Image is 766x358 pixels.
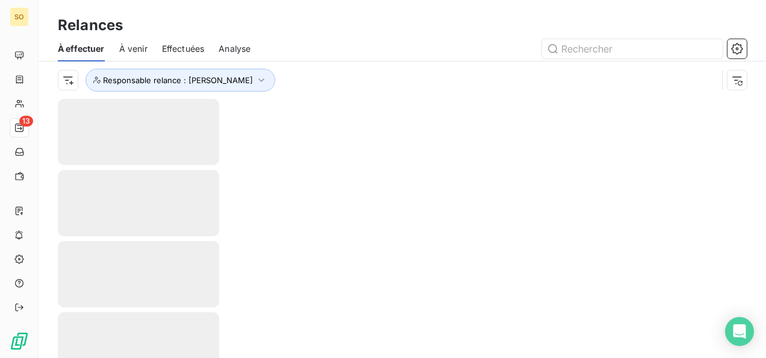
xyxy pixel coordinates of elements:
[542,39,723,58] input: Rechercher
[58,14,123,36] h3: Relances
[103,75,253,85] span: Responsable relance : [PERSON_NAME]
[19,116,33,127] span: 13
[725,317,754,346] div: Open Intercom Messenger
[10,7,29,27] div: SO
[58,43,105,55] span: À effectuer
[162,43,205,55] span: Effectuées
[119,43,148,55] span: À venir
[10,331,29,351] img: Logo LeanPay
[86,69,275,92] button: Responsable relance : [PERSON_NAME]
[219,43,251,55] span: Analyse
